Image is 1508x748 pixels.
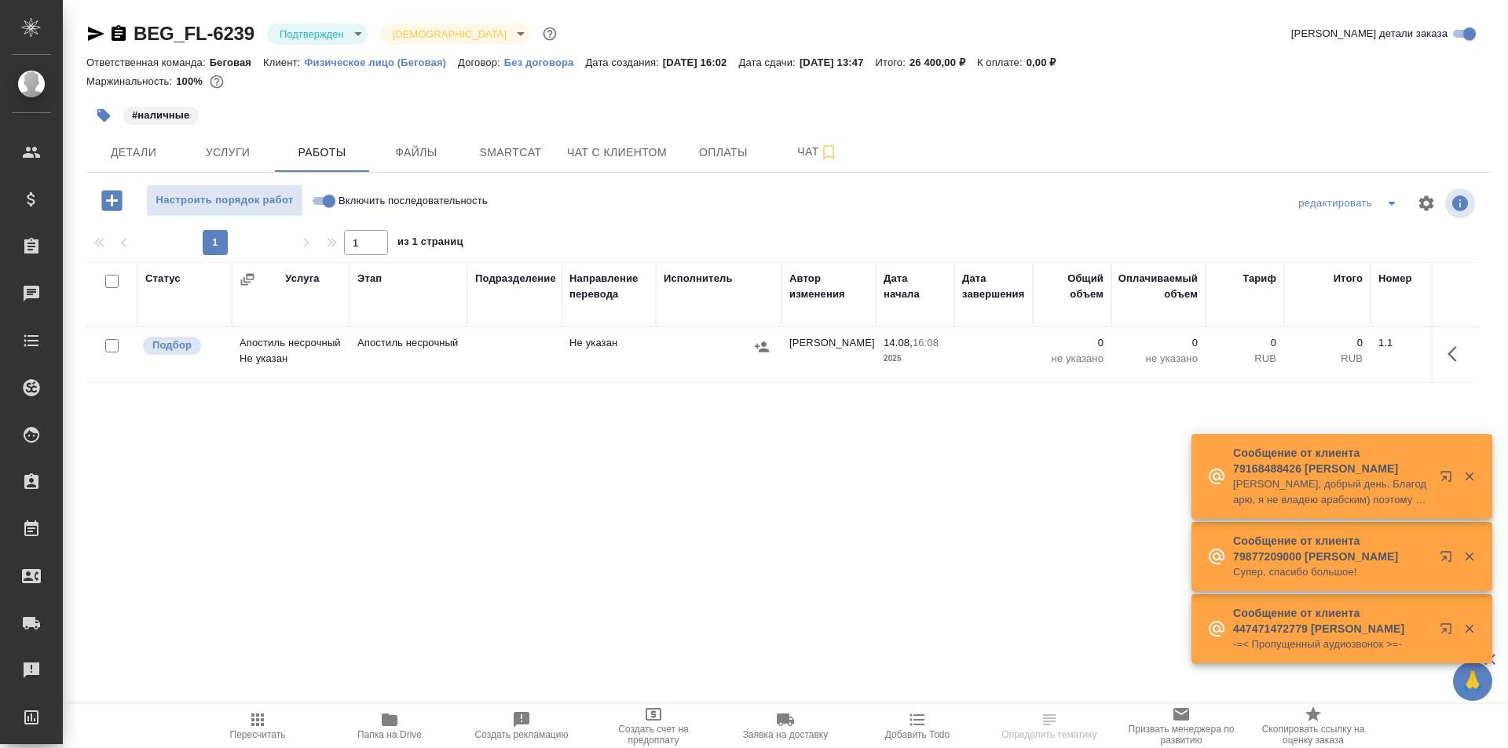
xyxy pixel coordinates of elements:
[1233,637,1429,652] p: -=< Пропущенный аудиозвонок >=-
[232,327,350,382] td: Апостиль несрочный Не указан
[663,57,739,68] p: [DATE] 16:02
[109,24,128,43] button: Скопировать ссылку
[1118,271,1198,302] div: Оплачиваемый объем
[285,271,319,286] div: Услуга
[388,27,511,41] button: [DEMOGRAPHIC_DATA]
[190,143,265,162] span: Услуги
[884,271,946,302] div: Дата начала
[884,351,946,367] p: 2025
[1291,26,1448,42] span: [PERSON_NAME] детали заказа
[1378,271,1412,286] div: Номер
[1027,57,1068,68] p: 0,00 ₽
[304,57,458,68] p: Физическое лицо (Беговая)
[1119,335,1198,351] p: 0
[86,98,121,133] button: Добавить тэг
[1453,549,1485,564] button: Закрыть
[145,271,181,286] div: Статус
[379,143,454,162] span: Файлы
[90,184,134,217] button: Добавить работу
[458,57,504,68] p: Договор:
[1407,184,1445,222] span: Настроить таблицу
[567,143,667,162] span: Чат с клиентом
[504,57,586,68] p: Без договора
[380,24,530,45] div: Подтвержден
[1430,613,1468,651] button: Открыть в новой вкладке
[686,143,761,162] span: Оплаты
[284,143,360,162] span: Работы
[1438,335,1476,373] button: Здесь прячутся важные кнопки
[977,57,1027,68] p: К оплате:
[1041,351,1104,367] p: не указано
[1041,271,1104,302] div: Общий объем
[473,143,548,162] span: Smartcat
[1430,461,1468,498] button: Открыть в новой вкладке
[1334,271,1363,286] div: Итого
[240,272,255,287] button: Сгруппировать
[210,57,263,68] p: Беговая
[275,27,349,41] button: Подтвержден
[1213,335,1276,351] p: 0
[176,75,207,87] p: 100%
[1041,335,1104,351] p: 0
[1119,351,1198,367] p: не указано
[1294,191,1407,216] div: split button
[152,338,192,353] p: Подбор
[585,57,662,68] p: Дата создания:
[913,337,939,348] p: 16:08
[504,55,586,68] a: Без договора
[141,335,224,356] div: Можно подбирать исполнителей
[1233,533,1429,564] p: Сообщение от клиента 79877209000 [PERSON_NAME]
[1233,476,1429,508] p: [PERSON_NAME], добрый день. Благодарю, я не владею арабским) поэтому предлагаю дальше продолжить ...
[562,327,656,382] td: Не указан
[86,75,176,87] p: Маржинальность:
[397,232,463,255] span: из 1 страниц
[1243,271,1276,286] div: Тариф
[1378,335,1426,351] div: 1.1
[884,337,913,348] p: 14.08,
[664,271,733,286] div: Исполнитель
[750,335,774,359] button: Назначить
[910,57,977,68] p: 26 400,00 ₽
[876,57,910,68] p: Итого:
[540,24,560,44] button: Доп статусы указывают на важность/срочность заказа
[132,108,189,123] p: #наличные
[800,57,876,68] p: [DATE] 13:47
[1292,351,1363,367] p: RUB
[738,57,799,68] p: Дата сдачи:
[134,23,254,44] a: BEG_FL-6239
[962,271,1025,302] div: Дата завершения
[1233,564,1429,580] p: Супер, спасибо большое!
[569,271,648,302] div: Направление перевода
[1445,188,1478,218] span: Посмотреть информацию
[86,24,105,43] button: Скопировать ссылку для ЯМессенджера
[819,143,838,162] svg: Подписаться
[207,71,227,92] button: 0.00 RUB;
[121,108,200,121] span: наличные
[263,57,304,68] p: Клиент:
[339,193,488,209] span: Включить последовательность
[86,57,210,68] p: Ответственная команда:
[789,271,868,302] div: Автор изменения
[1213,351,1276,367] p: RUB
[475,271,556,286] div: Подразделение
[1430,541,1468,578] button: Открыть в новой вкладке
[1292,335,1363,351] p: 0
[357,335,459,351] p: Апостиль несрочный
[304,55,458,68] a: Физическое лицо (Беговая)
[357,271,382,286] div: Этап
[1233,605,1429,637] p: Сообщение от клиента 447471472779 [PERSON_NAME]
[96,143,171,162] span: Детали
[1453,469,1485,483] button: Закрыть
[155,192,295,210] span: Настроить порядок работ
[780,142,855,162] span: Чат
[267,24,368,45] div: Подтвержден
[1233,445,1429,476] p: Сообщение от клиента 79168488426 [PERSON_NAME]
[781,327,876,382] td: [PERSON_NAME]
[1453,622,1485,636] button: Закрыть
[146,184,303,217] button: Настроить порядок работ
